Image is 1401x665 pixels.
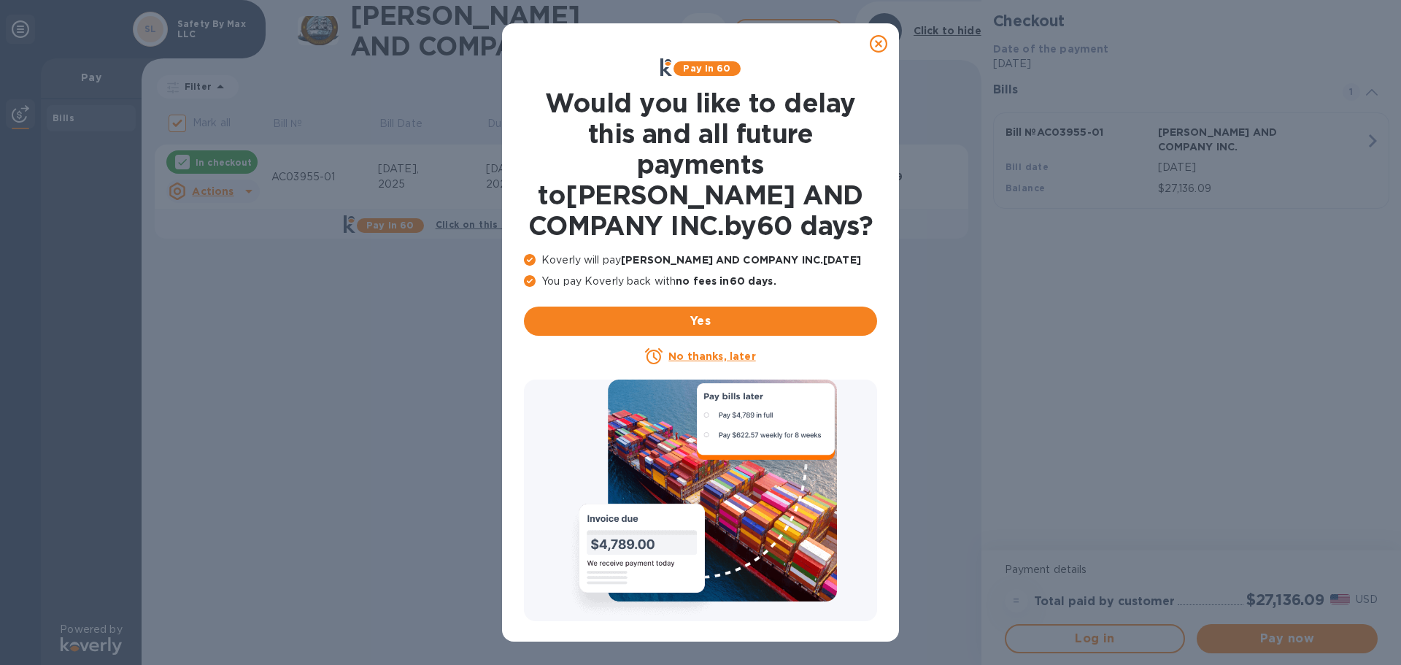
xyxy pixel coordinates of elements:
[676,275,776,287] b: no fees in 60 days .
[668,350,755,362] u: No thanks, later
[621,254,861,266] b: [PERSON_NAME] AND COMPANY INC. [DATE]
[524,307,877,336] button: Yes
[524,274,877,289] p: You pay Koverly back with
[524,253,877,268] p: Koverly will pay
[683,63,730,74] b: Pay in 60
[536,312,865,330] span: Yes
[524,88,877,241] h1: Would you like to delay this and all future payments to [PERSON_NAME] AND COMPANY INC. by 60 days ?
